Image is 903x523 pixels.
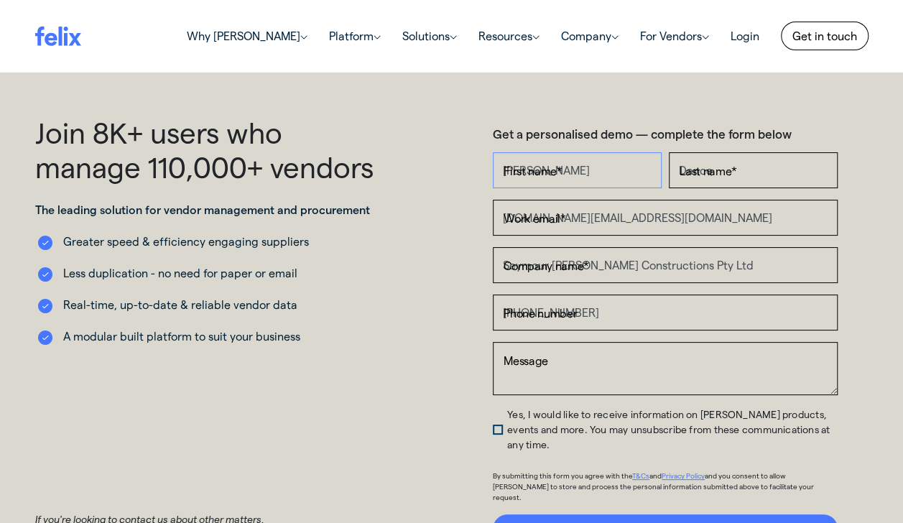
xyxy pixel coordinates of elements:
[35,296,380,313] li: Real-time, up-to-date & reliable vendor data
[35,264,380,282] li: Less duplication - no need for paper or email
[507,408,830,450] span: Yes, I would like to receive information on [PERSON_NAME] products, events and more. You may unsu...
[662,471,705,480] a: Privacy Policy
[35,203,370,216] strong: The leading solution for vendor management and procurement
[649,471,662,480] span: and
[35,328,380,345] li: A modular built platform to suit your business
[493,126,792,141] strong: Get a personalised demo — complete the form below
[35,233,380,250] li: Greater speed & efficiency engaging suppliers
[35,115,380,184] h1: Join 8K+ users who manage 110,000+ vendors
[781,22,869,50] a: Get in touch
[468,22,550,50] a: Resources
[720,22,770,50] a: Login
[35,26,81,45] img: felix logo
[550,22,629,50] a: Company
[493,471,632,480] span: By submitting this form you agree with the
[176,22,318,50] a: Why [PERSON_NAME]
[318,22,392,50] a: Platform
[632,471,649,480] a: T&Cs
[493,471,814,501] span: and you consent to allow [PERSON_NAME] to store and process the personal information submitted ab...
[629,22,720,50] a: For Vendors
[392,22,468,50] a: Solutions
